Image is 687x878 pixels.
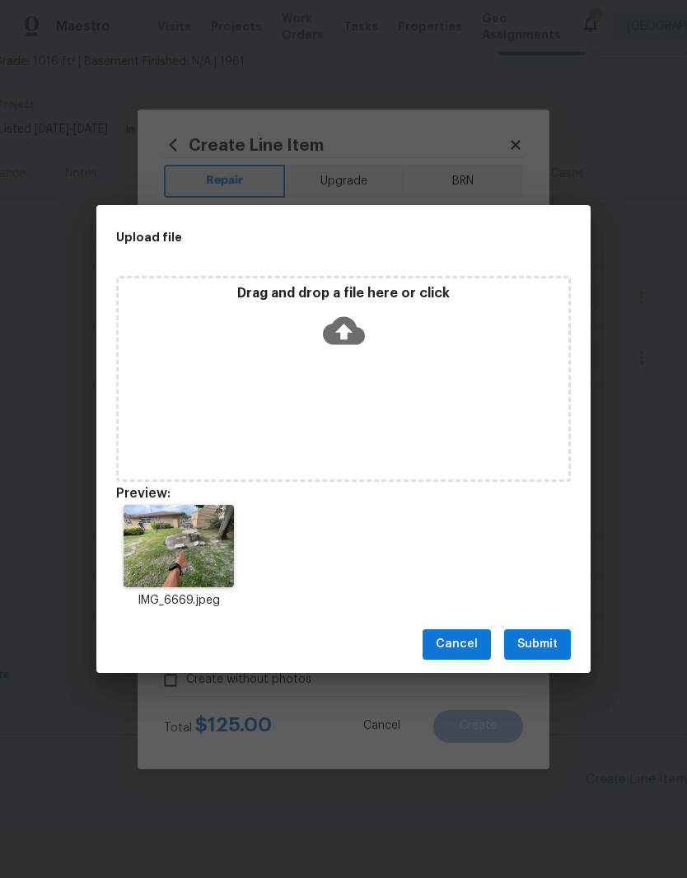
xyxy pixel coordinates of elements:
img: 2Q== [124,505,233,587]
h2: Upload file [116,228,497,246]
p: IMG_6669.jpeg [116,592,241,609]
span: Submit [517,634,558,655]
p: Drag and drop a file here or click [119,285,568,302]
button: Submit [504,629,571,660]
span: Cancel [436,634,478,655]
button: Cancel [423,629,491,660]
